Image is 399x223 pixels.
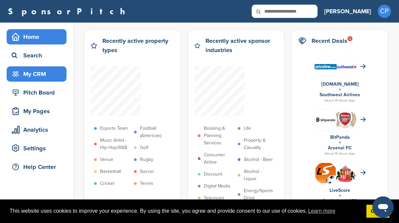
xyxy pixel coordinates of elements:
a: My CRM [7,66,66,82]
p: Discount [204,171,222,178]
div: Pitch Board [10,87,66,99]
a: [PERSON_NAME] [324,4,371,19]
div: 12 [347,36,352,41]
h2: Recent Deals [312,36,347,45]
p: Basketball [100,168,121,175]
span: This website uses cookies to improve your experience. By using the site, you agree and provide co... [10,206,361,216]
a: BitPanda [330,134,350,140]
p: Esports Team [100,125,128,132]
p: Television [204,194,224,202]
img: Open uri20141112 64162 1q58x9c?1415807470 [334,164,356,182]
p: Life [244,125,251,132]
p: Rugby [140,156,153,163]
img: Southwest airlines logo 2014.svg [334,65,356,68]
img: Livescore [315,162,337,184]
a: SponsorPitch [8,7,129,16]
div: Home [10,31,66,43]
p: Alcohol - Liquor [244,168,274,183]
p: Cricket [100,180,114,187]
a: Arsenal FC [328,145,352,151]
div: About 14 Hours Ago [298,98,381,104]
span: CP [378,5,391,18]
a: Southwest Airlines [320,92,360,98]
p: Golf [140,144,148,151]
p: Tennis [140,180,153,187]
a: Help Center [7,159,66,175]
p: Consumer Airline [204,151,234,166]
div: About 14 Hours Ago [298,151,381,157]
img: Bitpanda7084 [315,111,337,128]
div: Search [10,49,66,61]
p: Venue [100,156,113,163]
div: My Pages [10,105,66,117]
img: Open uri20141112 64162 vhlk61?1415807597 [334,112,356,128]
h3: [PERSON_NAME] [324,7,371,16]
a: dismiss cookie message [366,205,389,218]
p: Booking & Planning Services [204,125,234,147]
a: [DOMAIN_NAME] [321,81,359,87]
p: Digital Media [204,183,230,190]
iframe: Button to launch messaging window [372,196,394,218]
p: Football (American) [140,125,171,139]
a: Analytics [7,122,66,137]
a: + [339,193,341,198]
a: Settings [7,141,66,156]
h2: Recently active sponsor industries [205,36,278,55]
a: Search [7,48,66,63]
img: Data [315,64,337,69]
p: Energy/Sports Drink [244,187,274,202]
div: Analytics [10,124,66,136]
a: Home [7,29,66,44]
p: Music Artist - Hip Hop/R&B [100,137,131,151]
p: Soccer [140,168,154,175]
a: + [339,140,341,145]
a: LiveScore [330,187,350,193]
div: My CRM [10,68,66,80]
a: + [339,87,341,92]
a: My Pages [7,104,66,119]
p: Property & Casualty [244,137,274,151]
div: Settings [10,142,66,154]
div: Help Center [10,161,66,173]
a: learn more about cookies [307,206,336,216]
p: Alcohol - Beer [244,156,273,163]
h2: Recently active property types [102,36,174,55]
a: Pitch Board [7,85,66,100]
